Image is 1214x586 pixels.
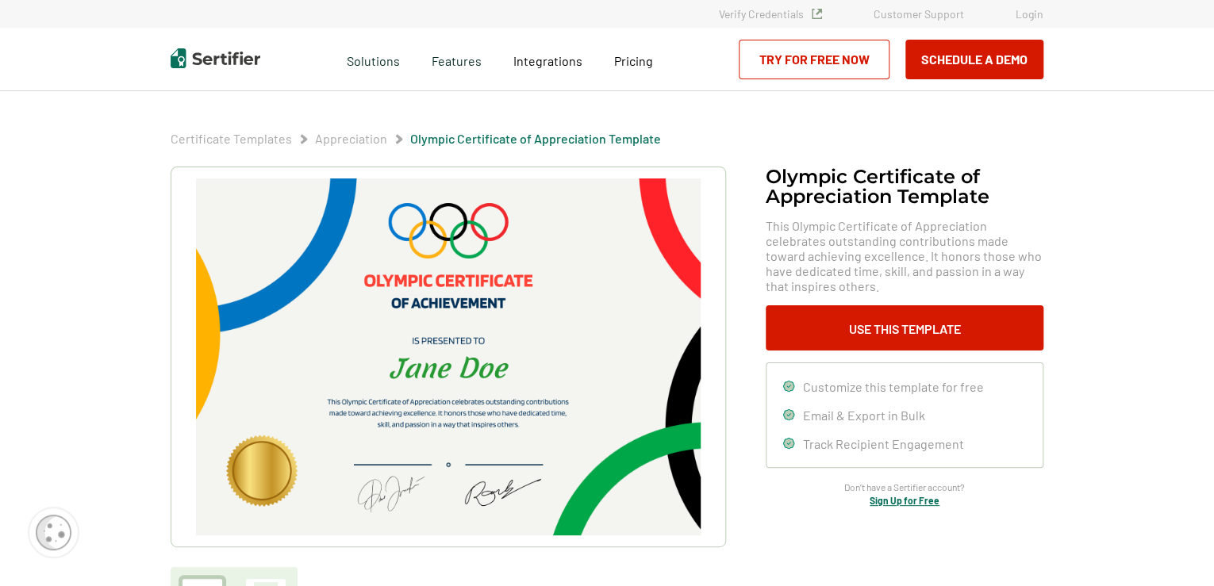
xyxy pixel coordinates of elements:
a: Try for Free Now [739,40,889,79]
a: Customer Support [874,7,964,21]
span: Customize this template for free [803,379,984,394]
span: Email & Export in Bulk [803,408,925,423]
a: Sign Up for Free [870,495,939,506]
iframe: Chat Widget [1135,510,1214,586]
span: Olympic Certificate of Appreciation​ Template [410,131,661,147]
span: Solutions [347,49,400,69]
a: Olympic Certificate of Appreciation​ Template [410,131,661,146]
span: Appreciation [315,131,387,147]
a: Pricing [614,49,653,69]
span: Don’t have a Sertifier account? [844,480,965,495]
img: Olympic Certificate of Appreciation​ Template [196,178,701,535]
span: Pricing [614,53,653,68]
a: Appreciation [315,131,387,146]
span: Integrations [513,53,582,68]
button: Use This Template [766,305,1043,350]
img: Sertifier | Digital Credentialing Platform [171,48,260,68]
a: Login [1016,7,1043,21]
img: Verified [812,9,822,19]
span: Track Recipient Engagement [803,436,964,451]
button: Schedule a Demo [905,40,1043,79]
img: Cookie Popup Icon [36,515,71,550]
h1: Olympic Certificate of Appreciation​ Template [766,167,1043,206]
span: Features [432,49,482,69]
a: Verify Credentials [719,7,822,21]
div: Breadcrumb [171,131,661,147]
a: Integrations [513,49,582,69]
span: This Olympic Certificate of Appreciation celebrates outstanding contributions made toward achievi... [766,218,1043,293]
a: Certificate Templates [171,131,292,146]
span: Certificate Templates [171,131,292,147]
